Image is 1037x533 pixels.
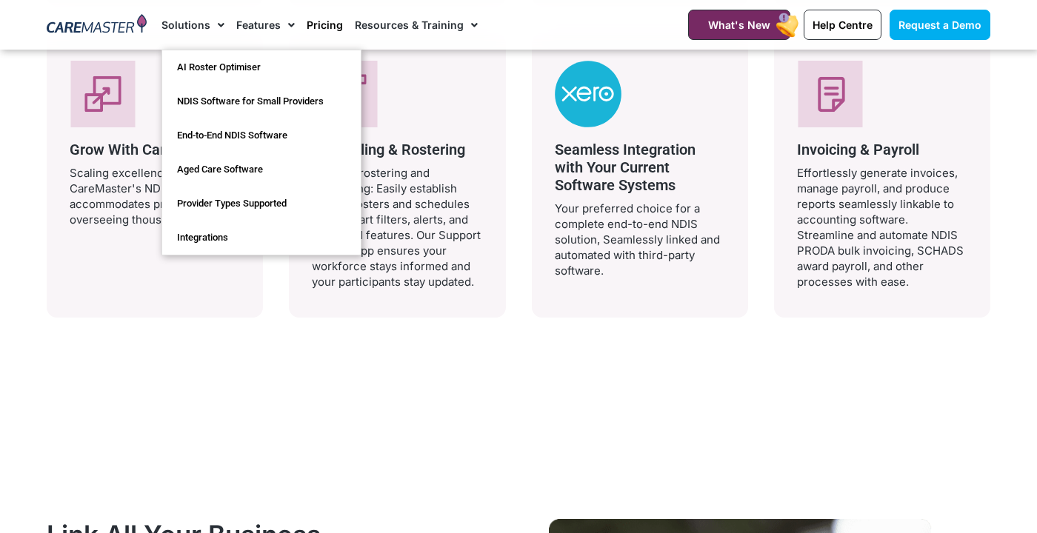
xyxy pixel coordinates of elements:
span: Grow With CareMaster [70,141,221,158]
a: End-to-End NDIS Software [162,118,361,152]
p: Efficient rostering and scheduling: Easily establish worker rosters and schedules using smart fil... [312,165,482,289]
a: Provider Types Supported [162,187,361,221]
p: Effortlessly generate invoices, manage payroll, and produce reports seamlessly linkable to accoun... [797,165,967,289]
a: Help Centre [804,10,881,40]
span: Help Centre [813,19,873,31]
p: Scaling excellence: CareMaster's NDIS software accommodates providers overseeing thousands to a few. [70,165,240,227]
a: What's New [688,10,790,40]
a: Aged Care Software [162,152,361,187]
a: Integrations [162,221,361,255]
span: Seamless Integration with Your Current Software Systems [555,141,696,194]
a: NDIS Software for Small Providers [162,84,361,118]
span: Request a Demo [898,19,981,31]
a: Request a Demo [890,10,990,40]
span: Scheduling & Rostering [312,141,465,158]
span: Invoicing & Payroll [797,141,919,158]
img: CareMaster Logo [47,14,147,36]
span: What's New [708,19,770,31]
a: AI Roster Optimiser [162,50,361,84]
ul: Solutions [161,50,361,255]
p: Your preferred choice for a complete end-to-end NDIS solution, Seamlessly linked and automated wi... [555,201,725,278]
